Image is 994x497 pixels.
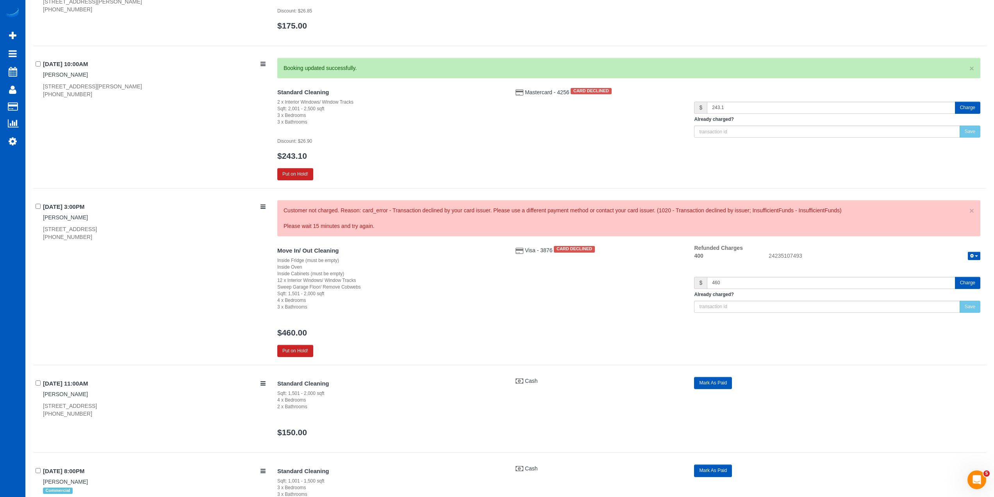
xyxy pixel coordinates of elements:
[694,377,732,389] button: Mark As Paid
[967,470,986,489] iframe: Intercom live chat
[43,486,266,496] div: Tags
[277,304,504,310] div: 3 x Bathrooms
[525,378,538,384] a: Cash
[525,89,571,95] a: Mastercard - 4256
[277,257,504,264] div: Inside Fridge (must be empty)
[277,404,504,410] div: 2 x Bathrooms
[969,206,974,215] a: ×
[277,168,313,180] button: Put on Hold!
[277,151,307,160] a: $243.10
[277,478,504,484] div: Sqft: 1,001 - 1,500 sqft
[43,468,266,475] h4: [DATE] 8:00PM
[277,297,504,304] div: 4 x Bedrooms
[43,391,88,397] a: [PERSON_NAME]
[277,291,504,297] div: Sqft: 1,501 - 2,000 sqft
[694,301,960,313] input: transaction id
[694,277,707,289] span: $
[969,64,974,72] a: ×
[43,204,266,210] h4: [DATE] 3:00PM
[694,465,732,477] button: Mark As Paid
[694,117,980,122] h5: Already charged?
[277,264,504,271] div: Inside Oven
[694,102,707,114] span: $
[554,246,594,252] div: CARD DECLINED
[277,428,307,437] a: $150.00
[43,380,266,387] h4: [DATE] 11:00AM
[571,88,611,94] div: CARD DECLINED
[694,126,960,138] input: transaction id
[277,484,504,491] div: 3 x Bedrooms
[277,277,504,284] div: 12 x Interior Windows/ Window Tracks
[694,253,703,259] strong: 400
[694,245,742,251] strong: Refunded Charges
[284,64,974,72] div: Booking updated successfully.
[277,345,313,357] button: Put on Hold!
[955,102,980,114] button: Charge
[277,8,312,14] small: Discount: $26.85
[43,225,266,241] div: [STREET_ADDRESS] [PHONE_NUMBER]
[43,402,266,418] div: [STREET_ADDRESS] [PHONE_NUMBER]
[277,106,504,112] div: Sqft: 2,001 - 2,500 sqft
[284,206,974,230] div: Customer not charged. Reason: card_error - Transaction declined by your card issuer. Please use a...
[277,328,307,337] a: $460.00
[43,72,88,78] a: [PERSON_NAME]
[277,99,504,106] div: 2 x Interior Windows/ Window Tracks
[955,277,980,289] button: Charge
[277,248,504,254] h4: Move In/ Out Cleaning
[43,479,88,485] a: [PERSON_NAME]
[43,61,266,68] h4: [DATE] 10:00AM
[277,380,504,387] h4: Standard Cleaning
[277,271,504,277] div: Inside Cabinets (must be empty)
[277,468,504,475] h4: Standard Cleaning
[277,284,504,291] div: Sweep Garage Floor/ Remove Cobwebs
[277,21,307,30] a: $175.00
[43,488,73,494] span: Commercial
[277,119,504,126] div: 3 x Bathrooms
[277,397,504,404] div: 4 x Bedrooms
[277,112,504,119] div: 3 x Bedrooms
[525,465,538,472] a: Cash
[983,470,990,477] span: 5
[43,214,88,221] a: [PERSON_NAME]
[277,390,504,397] div: Sqft: 1,501 - 2,000 sqft
[694,292,980,297] h5: Already charged?
[5,8,20,19] img: Automaid Logo
[277,89,504,96] h4: Standard Cleaning
[763,252,986,261] div: 24235107493
[43,83,266,98] div: [STREET_ADDRESS][PERSON_NAME] [PHONE_NUMBER]
[277,138,312,144] small: Discount: $26.90
[525,248,554,254] a: Visa - 3876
